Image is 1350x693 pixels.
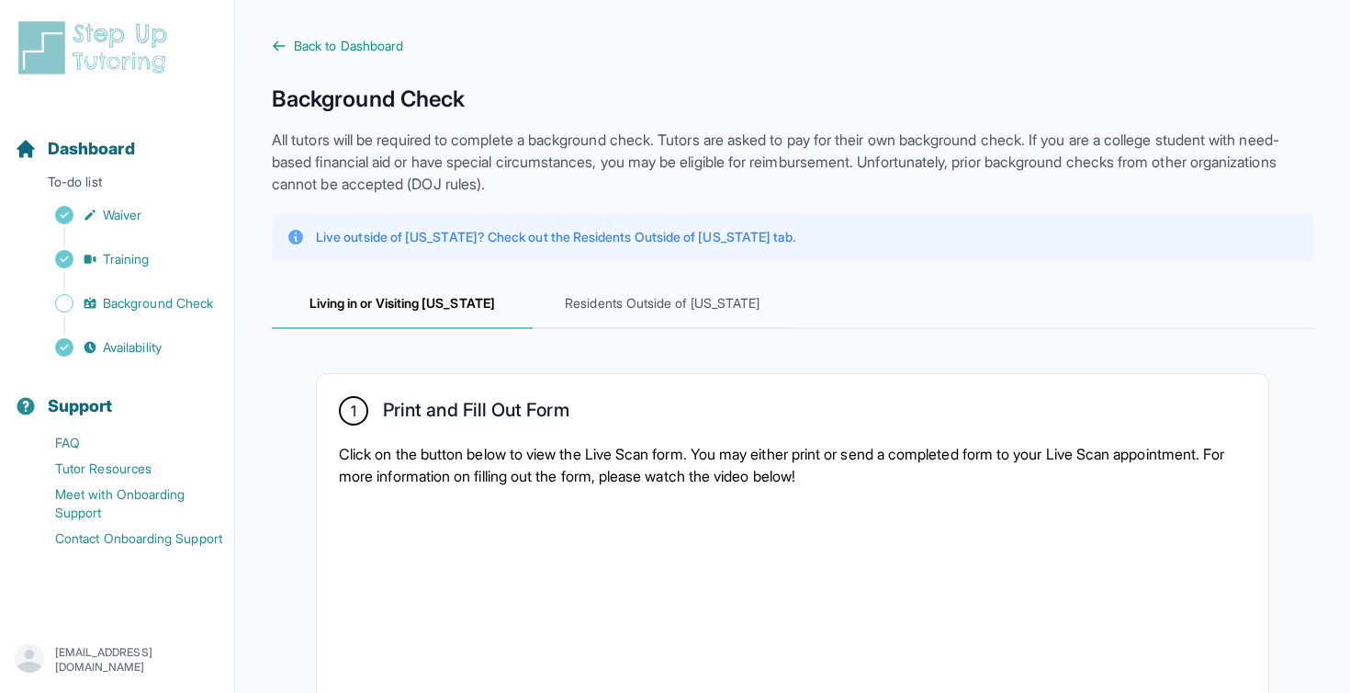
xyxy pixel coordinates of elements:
[272,279,533,329] span: Living in or Visiting [US_STATE]
[55,645,219,675] p: [EMAIL_ADDRESS][DOMAIN_NAME]
[15,335,234,360] a: Availability
[103,294,213,312] span: Background Check
[272,129,1313,195] p: All tutors will be required to complete a background check. Tutors are asked to pay for their own...
[383,399,569,428] h2: Print and Fill Out Form
[15,482,234,526] a: Meet with Onboarding Support
[272,85,1313,114] h1: Background Check
[15,136,135,162] a: Dashboard
[15,202,234,228] a: Waiver
[48,393,113,419] span: Support
[103,206,141,224] span: Waiver
[15,643,219,676] button: [EMAIL_ADDRESS][DOMAIN_NAME]
[103,250,150,268] span: Training
[272,37,1313,55] a: Back to Dashboard
[351,400,356,422] span: 1
[15,290,234,316] a: Background Check
[339,443,1246,487] p: Click on the button below to view the Live Scan form. You may either print or send a completed fo...
[7,364,227,426] button: Support
[15,456,234,482] a: Tutor Resources
[7,173,227,199] p: To-do list
[272,279,1313,329] nav: Tabs
[15,430,234,456] a: FAQ
[533,279,793,329] span: Residents Outside of [US_STATE]
[15,246,234,272] a: Training
[15,526,234,551] a: Contact Onboarding Support
[316,228,795,246] p: Live outside of [US_STATE]? Check out the Residents Outside of [US_STATE] tab.
[294,37,403,55] span: Back to Dashboard
[15,18,178,77] img: logo
[48,136,135,162] span: Dashboard
[7,107,227,169] button: Dashboard
[103,338,162,357] span: Availability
